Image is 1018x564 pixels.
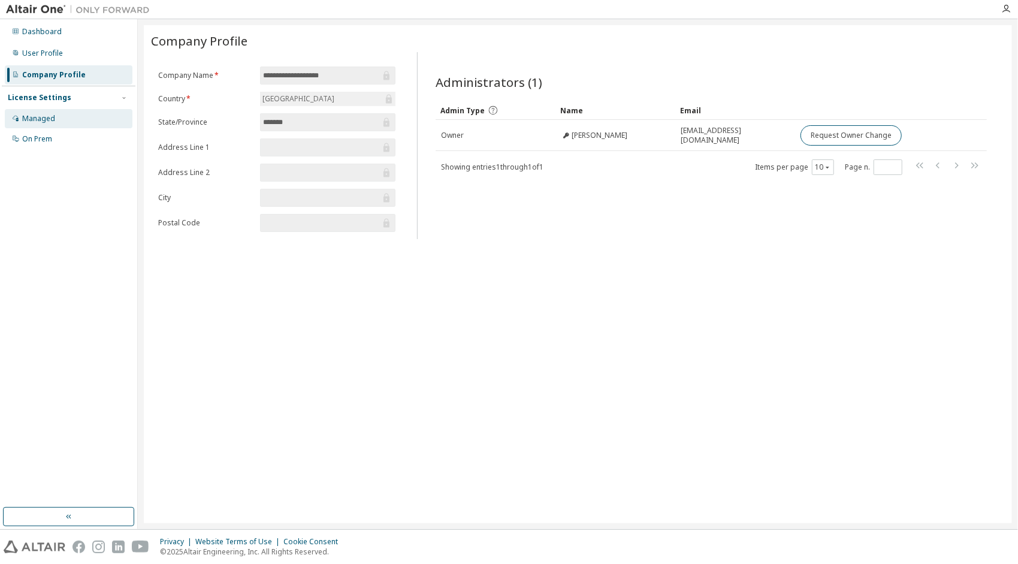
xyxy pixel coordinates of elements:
[158,168,253,177] label: Address Line 2
[160,537,195,547] div: Privacy
[158,71,253,80] label: Company Name
[681,126,790,145] span: [EMAIL_ADDRESS][DOMAIN_NAME]
[441,131,464,140] span: Owner
[151,32,247,49] span: Company Profile
[22,27,62,37] div: Dashboard
[132,541,149,553] img: youtube.svg
[560,101,670,120] div: Name
[8,93,71,102] div: License Settings
[436,74,542,91] span: Administrators (1)
[160,547,345,557] p: © 2025 Altair Engineering, Inc. All Rights Reserved.
[6,4,156,16] img: Altair One
[112,541,125,553] img: linkedin.svg
[572,131,627,140] span: [PERSON_NAME]
[680,101,790,120] div: Email
[22,114,55,123] div: Managed
[283,537,345,547] div: Cookie Consent
[158,94,253,104] label: Country
[261,92,336,105] div: [GEOGRAPHIC_DATA]
[195,537,283,547] div: Website Terms of Use
[260,92,395,106] div: [GEOGRAPHIC_DATA]
[158,143,253,152] label: Address Line 1
[22,49,63,58] div: User Profile
[73,541,85,553] img: facebook.svg
[158,117,253,127] label: State/Province
[22,134,52,144] div: On Prem
[440,105,485,116] span: Admin Type
[845,159,902,175] span: Page n.
[4,541,65,553] img: altair_logo.svg
[800,125,902,146] button: Request Owner Change
[22,70,86,80] div: Company Profile
[92,541,105,553] img: instagram.svg
[755,159,834,175] span: Items per page
[815,162,831,172] button: 10
[158,218,253,228] label: Postal Code
[158,193,253,203] label: City
[441,162,543,172] span: Showing entries 1 through 1 of 1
